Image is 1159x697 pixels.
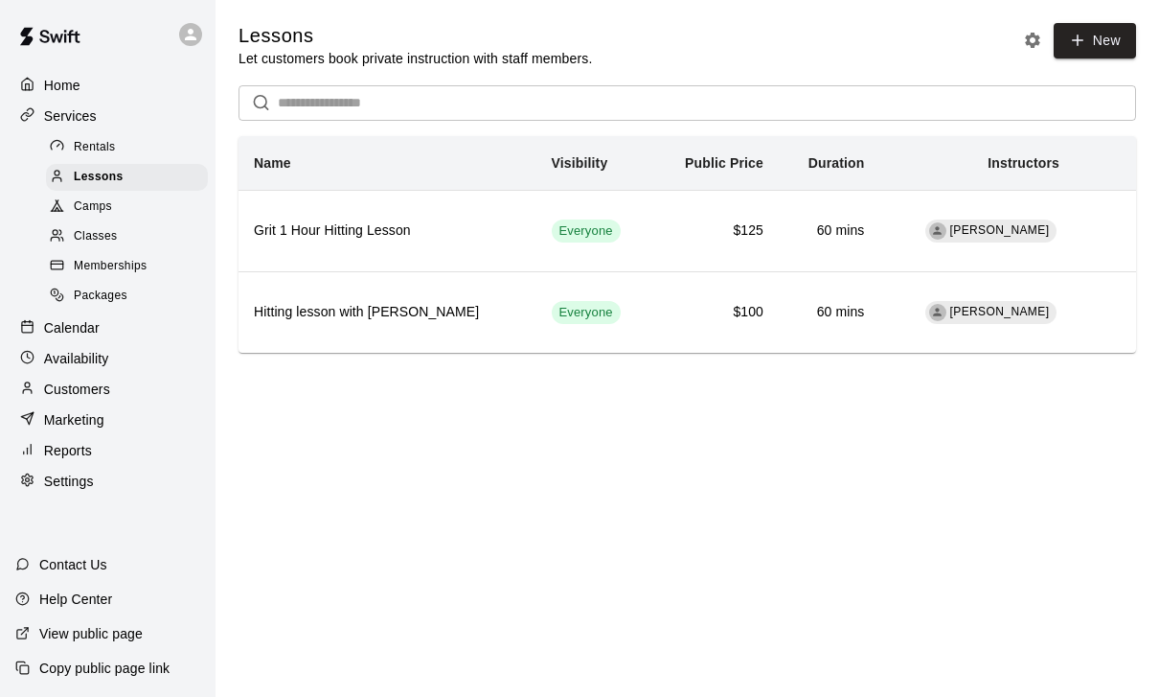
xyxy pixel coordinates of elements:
[74,287,127,306] span: Packages
[239,23,592,49] h5: Lessons
[254,302,521,323] h6: Hitting lesson with [PERSON_NAME]
[15,344,200,373] a: Availability
[46,164,208,191] div: Lessons
[15,314,200,342] a: Calendar
[46,134,208,161] div: Rentals
[44,380,110,399] p: Customers
[668,221,763,242] h6: $125
[44,441,92,460] p: Reports
[44,410,104,430] p: Marketing
[15,71,200,100] a: Home
[74,227,117,246] span: Classes
[46,223,208,250] div: Classes
[685,155,763,171] b: Public Price
[44,472,94,491] p: Settings
[46,194,208,221] div: Camps
[39,590,112,609] p: Help Center
[15,375,200,404] a: Customers
[552,304,621,322] span: Everyone
[46,222,216,252] a: Classes
[552,222,621,241] span: Everyone
[46,283,208,310] div: Packages
[74,168,124,187] span: Lessons
[74,138,116,157] span: Rentals
[39,555,107,574] p: Contact Us
[1054,23,1136,58] a: New
[15,436,200,465] a: Reports
[254,155,291,171] b: Name
[39,624,143,643] p: View public page
[44,106,97,126] p: Services
[46,193,216,222] a: Camps
[929,222,946,240] div: Justin Gerardo
[552,220,621,243] div: This service is visible to all of your customers
[46,253,208,280] div: Memberships
[929,304,946,321] div: Alex Baeza
[950,223,1050,237] span: [PERSON_NAME]
[46,252,216,282] a: Memberships
[74,257,147,276] span: Memberships
[46,132,216,162] a: Rentals
[950,305,1050,318] span: [PERSON_NAME]
[39,659,170,678] p: Copy public page link
[254,221,521,242] h6: Grit 1 Hour Hitting Lesson
[552,301,621,324] div: This service is visible to all of your customers
[552,155,608,171] b: Visibility
[44,349,109,368] p: Availability
[15,406,200,434] a: Marketing
[1018,26,1047,55] button: Lesson settings
[74,197,112,217] span: Camps
[794,302,864,323] h6: 60 mins
[794,221,864,242] h6: 60 mins
[988,155,1059,171] b: Instructors
[239,136,1136,353] table: simple table
[46,282,216,312] a: Packages
[44,76,80,95] p: Home
[668,302,763,323] h6: $100
[46,162,216,192] a: Lessons
[15,467,200,496] a: Settings
[239,49,592,68] p: Let customers book private instruction with staff members.
[44,318,100,337] p: Calendar
[15,102,200,130] a: Services
[808,155,865,171] b: Duration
